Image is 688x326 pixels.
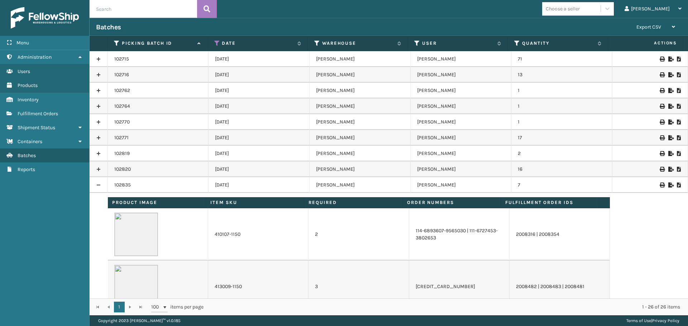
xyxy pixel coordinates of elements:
td: 16 [511,161,612,177]
img: 51104088640_40f294f443_o-scaled-700x700.jpg [114,213,158,256]
td: [PERSON_NAME] [310,83,411,98]
i: Print Picklist Labels [660,183,664,188]
i: Export to .xls [668,167,673,172]
td: [CREDIT_CARD_NUMBER] [409,261,510,313]
span: Batches [18,152,36,159]
td: [DATE] [209,130,310,146]
span: Fulfillment Orders [18,111,58,117]
i: Print Picklist Labels [660,151,664,156]
img: logo [11,7,79,29]
span: Menu [16,40,29,46]
i: Print Picklist Labels [660,57,664,62]
td: 1 [511,83,612,98]
td: [PERSON_NAME] [411,98,512,114]
td: 17 [511,130,612,146]
td: 114-6893607-9565030 | 111-6727453-3802653 [409,208,510,261]
td: 1 [511,98,612,114]
label: Warehouse [322,40,394,47]
i: Print Picklist [677,135,681,140]
span: Shipment Status [18,125,55,131]
i: Export to .xls [668,120,673,125]
td: 102764 [108,98,209,114]
a: Privacy Policy [652,318,679,323]
i: Export to .xls [668,135,673,140]
label: Fulfillment Order Ids [505,199,594,206]
td: [DATE] [209,83,310,98]
div: Choose a seller [546,5,580,13]
a: 1 [114,302,125,312]
i: Export to .xls [668,151,673,156]
td: [PERSON_NAME] [411,51,512,67]
td: [PERSON_NAME] [310,130,411,146]
a: Terms of Use [626,318,651,323]
td: 2008482 | 2008483 | 2008481 [510,261,610,313]
td: [DATE] [209,67,310,83]
td: 102715 [108,51,209,67]
label: Order Numbers [407,199,496,206]
div: | [626,315,679,326]
label: User [422,40,494,47]
td: [PERSON_NAME] [310,114,411,130]
label: Product Image [112,199,201,206]
td: [PERSON_NAME] [310,98,411,114]
td: 102762 [108,83,209,98]
span: Export CSV [636,24,661,30]
i: Print Picklist [677,57,681,62]
td: [PERSON_NAME] [411,161,512,177]
i: Print Picklist [677,88,681,93]
td: 2 [309,208,409,261]
td: [PERSON_NAME] [310,146,411,161]
td: 3 [309,261,409,313]
td: [PERSON_NAME] [411,83,512,98]
span: Administration [18,54,52,60]
img: 51104088640_40f294f443_o-scaled-700x700.jpg [114,265,158,308]
td: [PERSON_NAME] [310,177,411,193]
i: Export to .xls [668,72,673,77]
td: 2008316 | 2008354 [510,208,610,261]
td: [DATE] [209,177,310,193]
td: [PERSON_NAME] [310,67,411,83]
td: 102771 [108,130,209,146]
i: Print Picklist [677,120,681,125]
i: Print Picklist [677,151,681,156]
span: Inventory [18,97,39,103]
i: Print Picklist [677,72,681,77]
td: 2 [511,146,612,161]
label: Quantity [522,40,594,47]
td: [PERSON_NAME] [310,51,411,67]
td: [PERSON_NAME] [411,67,512,83]
i: Print Picklist Labels [660,167,664,172]
td: [DATE] [209,51,310,67]
td: [DATE] [209,146,310,161]
i: Export to .xls [668,104,673,109]
td: 413009-1150 [208,261,309,313]
i: Print Picklist Labels [660,88,664,93]
td: 71 [511,51,612,67]
td: [PERSON_NAME] [310,161,411,177]
td: [DATE] [209,114,310,130]
i: Print Picklist [677,183,681,188]
i: Print Picklist Labels [660,120,664,125]
span: Actions [610,37,681,49]
td: 410107-1150 [208,208,309,261]
i: Print Picklist [677,104,681,109]
td: 7 [511,177,612,193]
td: 102835 [108,177,209,193]
td: 102770 [108,114,209,130]
span: Users [18,68,30,74]
td: 1 [511,114,612,130]
td: [DATE] [209,161,310,177]
label: Required [309,199,398,206]
label: Picking batch ID [122,40,193,47]
i: Export to .xls [668,88,673,93]
td: [PERSON_NAME] [411,130,512,146]
h3: Batches [96,23,121,31]
span: 100 [151,303,162,311]
i: Print Picklist Labels [660,104,664,109]
span: Products [18,82,38,88]
i: Print Picklist [677,167,681,172]
td: 102819 [108,146,209,161]
td: [PERSON_NAME] [411,114,512,130]
td: [PERSON_NAME] [411,177,512,193]
span: items per page [151,302,204,312]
